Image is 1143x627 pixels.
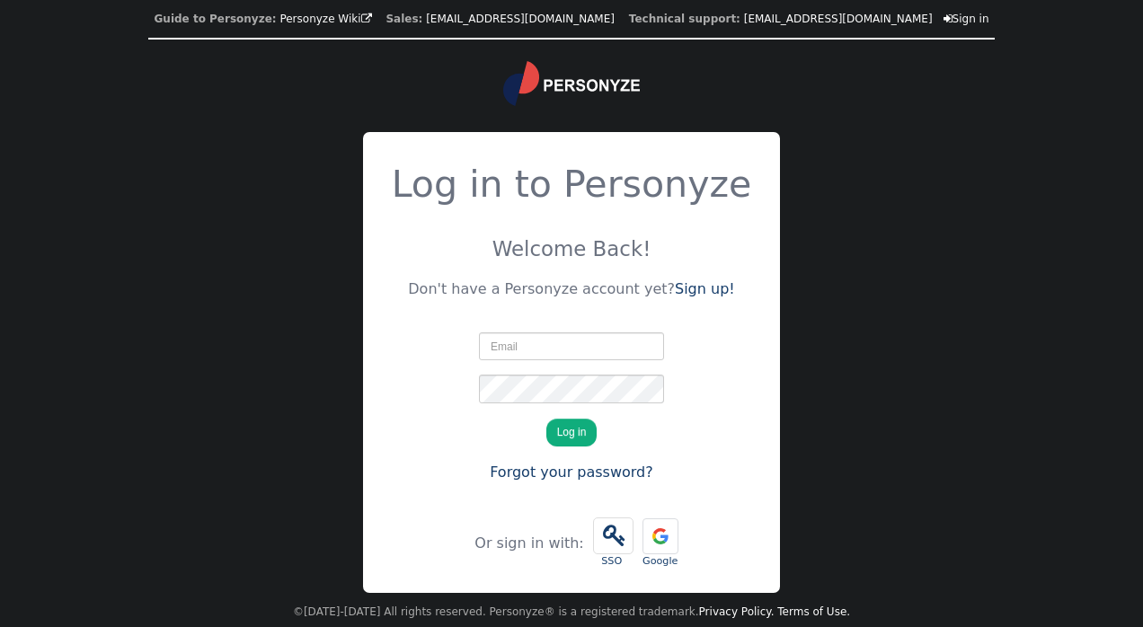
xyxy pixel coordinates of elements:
a: Sign in [944,13,989,25]
a: Google [638,509,683,578]
b: Guide to Personyze: [154,13,276,25]
span:  [594,518,633,553]
b: Sales: [385,13,422,25]
div: Google [642,554,678,570]
p: Welcome Back! [392,234,752,264]
a: Personyze Wiki [279,13,371,25]
a: Terms of Use. [777,605,850,618]
div: SSO [593,554,631,570]
a: [EMAIL_ADDRESS][DOMAIN_NAME] [426,13,615,25]
span:  [944,13,952,24]
a: [EMAIL_ADDRESS][DOMAIN_NAME] [744,13,933,25]
p: Don't have a Personyze account yet? [392,278,752,300]
b: Technical support: [629,13,740,25]
img: logo.svg [503,61,640,106]
div: Or sign in with: [474,533,588,554]
span:  [361,13,372,24]
input: Email [479,332,664,360]
a:  SSO [589,508,638,578]
a: Sign up! [675,280,735,297]
h2: Log in to Personyze [392,157,752,213]
a: Forgot your password? [490,464,653,481]
button: Log in [546,419,598,446]
a: Privacy Policy. [699,605,775,618]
